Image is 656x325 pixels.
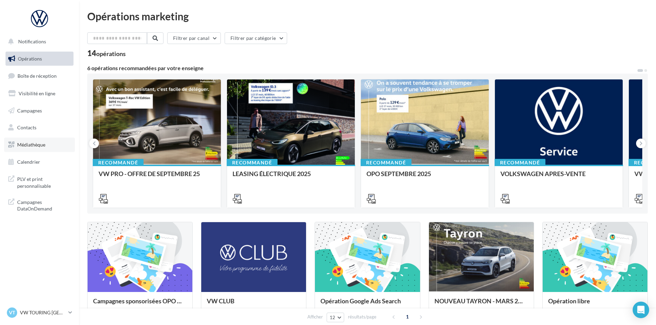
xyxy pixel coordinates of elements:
[87,11,648,21] div: Opérations marketing
[327,313,344,322] button: 12
[4,155,75,169] a: Calendrier
[633,302,649,318] div: Open Intercom Messenger
[207,297,301,311] div: VW CLUB
[17,142,45,148] span: Médiathèque
[307,314,323,320] span: Afficher
[99,170,215,184] div: VW PRO - OFFRE DE SEPTEMBRE 25
[9,309,15,316] span: VT
[330,315,336,320] span: 12
[93,297,187,311] div: Campagnes sponsorisées OPO Septembre
[87,50,126,57] div: 14
[320,297,414,311] div: Opération Google Ads Search
[4,34,72,49] button: Notifications
[500,170,617,184] div: VOLKSWAGEN APRES-VENTE
[19,90,55,96] span: Visibilité en ligne
[225,32,287,44] button: Filtrer par catégorie
[4,104,75,118] a: Campagnes
[4,68,75,83] a: Boîte de réception
[4,172,75,192] a: PLV et print personnalisable
[366,170,483,184] div: OPO SEPTEMBRE 2025
[4,138,75,152] a: Médiathèque
[348,314,376,320] span: résultats/page
[4,86,75,101] a: Visibilité en ligne
[87,65,637,71] div: 6 opérations recommandées par votre enseigne
[402,311,413,322] span: 1
[4,195,75,215] a: Campagnes DataOnDemand
[17,159,40,165] span: Calendrier
[548,297,642,311] div: Opération libre
[17,124,36,130] span: Contacts
[18,56,42,62] span: Opérations
[227,159,278,166] div: Recommandé
[20,309,66,316] p: VW TOURING [GEOGRAPHIC_DATA]
[18,39,46,44] span: Notifications
[17,197,71,212] span: Campagnes DataOnDemand
[5,306,73,319] a: VT VW TOURING [GEOGRAPHIC_DATA]
[434,297,528,311] div: NOUVEAU TAYRON - MARS 2025
[18,73,57,79] span: Boîte de réception
[17,174,71,189] span: PLV et print personnalisable
[495,159,545,166] div: Recommandé
[233,170,349,184] div: LEASING ÉLECTRIQUE 2025
[4,120,75,135] a: Contacts
[93,159,144,166] div: Recommandé
[96,51,126,57] div: opérations
[167,32,221,44] button: Filtrer par canal
[17,107,42,113] span: Campagnes
[361,159,411,166] div: Recommandé
[4,52,75,66] a: Opérations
